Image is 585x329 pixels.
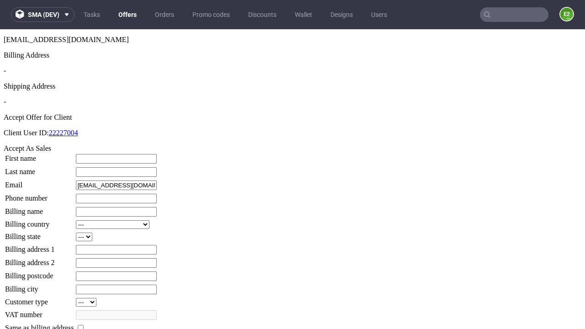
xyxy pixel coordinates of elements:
[5,191,74,200] td: Billing country
[5,164,74,175] td: Phone number
[4,37,6,45] span: -
[5,124,74,135] td: First name
[5,151,74,161] td: Email
[5,294,74,304] td: Same as billing address
[4,22,581,30] div: Billing Address
[5,268,74,278] td: Customer type
[187,7,235,22] a: Promo codes
[28,11,59,18] span: sma (dev)
[5,228,74,239] td: Billing address 2
[560,8,573,21] figcaption: e2
[5,242,74,252] td: Billing postcode
[289,7,318,22] a: Wallet
[5,215,74,226] td: Billing address 1
[5,255,74,265] td: Billing city
[5,177,74,188] td: Billing name
[49,100,78,107] a: 22227004
[78,7,106,22] a: Tasks
[4,84,581,92] div: Accept Offer for Client
[4,69,6,76] span: -
[113,7,142,22] a: Offers
[149,7,180,22] a: Orders
[5,203,74,212] td: Billing state
[4,100,581,108] p: Client User ID:
[243,7,282,22] a: Discounts
[11,7,74,22] button: sma (dev)
[5,138,74,148] td: Last name
[366,7,393,22] a: Users
[4,115,581,123] div: Accept As Sales
[4,6,129,14] span: [EMAIL_ADDRESS][DOMAIN_NAME]
[4,53,581,61] div: Shipping Address
[5,281,74,291] td: VAT number
[325,7,358,22] a: Designs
